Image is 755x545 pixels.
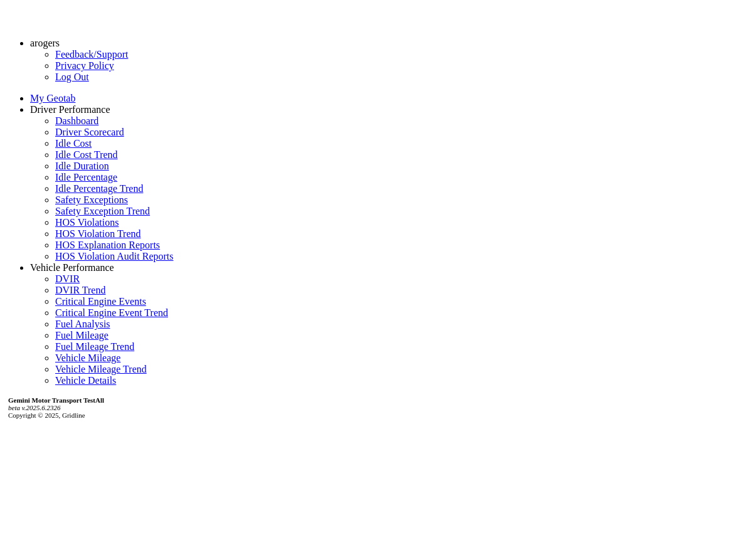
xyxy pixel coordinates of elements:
[55,375,116,386] a: Vehicle Details
[55,127,124,137] a: Driver Scorecard
[30,38,60,48] a: arogers
[55,240,160,250] a: HOS Explanation Reports
[55,352,120,363] a: Vehicle Mileage
[8,396,104,404] b: Gemini Motor Transport TestAll
[55,273,80,284] a: DVIR
[55,217,119,228] a: HOS Violations
[8,404,61,411] i: beta v.2025.6.2326
[55,285,105,295] a: DVIR Trend
[30,262,114,273] a: Vehicle Performance
[30,104,110,115] a: Driver Performance
[55,49,128,60] a: Feedback/Support
[55,149,118,160] a: Idle Cost Trend
[55,138,92,149] a: Idle Cost
[55,307,168,318] a: Critical Engine Event Trend
[55,330,108,341] a: Fuel Mileage
[55,341,134,352] a: Fuel Mileage Trend
[55,319,110,329] a: Fuel Analysis
[55,60,114,71] a: Privacy Policy
[8,396,750,419] div: Copyright © 2025, Gridline
[55,172,117,183] a: Idle Percentage
[55,228,141,239] a: HOS Violation Trend
[30,93,75,103] a: My Geotab
[55,161,109,171] a: Idle Duration
[55,194,128,205] a: Safety Exceptions
[55,251,174,262] a: HOS Violation Audit Reports
[55,206,150,216] a: Safety Exception Trend
[55,364,147,374] a: Vehicle Mileage Trend
[55,71,89,82] a: Log Out
[55,115,98,126] a: Dashboard
[55,296,146,307] a: Critical Engine Events
[55,183,143,194] a: Idle Percentage Trend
